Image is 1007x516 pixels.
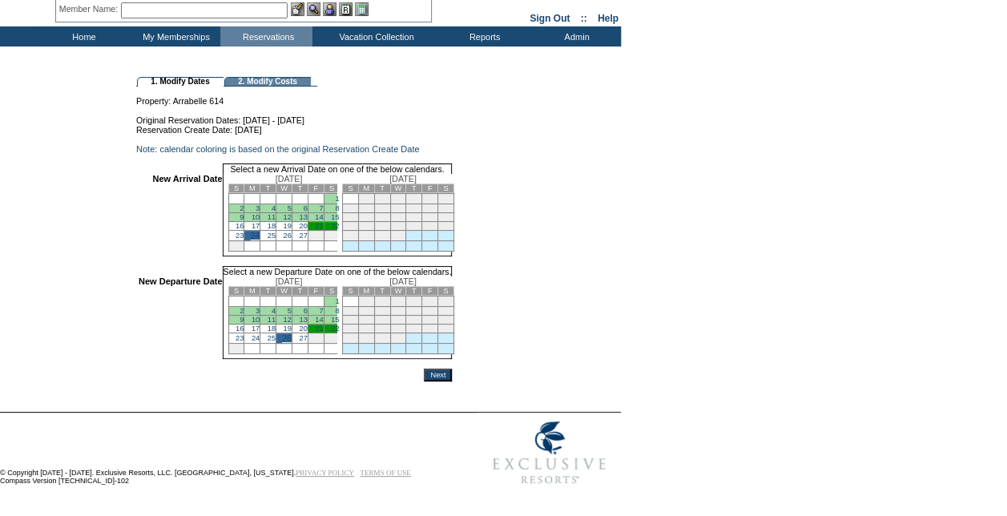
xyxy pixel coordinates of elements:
[276,276,303,286] span: [DATE]
[139,174,223,256] td: New Arrival Date
[530,13,570,24] a: Sign Out
[438,287,454,296] td: S
[252,222,260,230] a: 17
[223,163,453,174] td: Select a new Arrival Date on one of the below calendars.
[422,222,438,231] td: 26
[422,213,438,222] td: 19
[292,287,308,296] td: T
[240,316,244,324] a: 9
[358,325,374,333] td: 22
[342,222,358,231] td: 21
[252,334,260,342] a: 24
[374,204,390,213] td: 9
[136,125,452,135] td: Reservation Create Date: [DATE]
[288,307,292,315] a: 5
[272,307,276,315] a: 4
[224,77,311,87] td: 2. Modify Costs
[422,194,438,204] td: 5
[299,232,307,240] a: 27
[358,204,374,213] td: 8
[422,184,438,193] td: F
[438,222,454,231] td: 27
[390,213,406,222] td: 17
[335,307,339,315] a: 8
[358,316,374,325] td: 15
[406,194,422,204] td: 4
[438,307,454,316] td: 13
[324,184,340,193] td: S
[319,307,323,315] a: 7
[358,287,374,296] td: M
[477,413,621,493] img: Exclusive Resorts
[406,287,422,296] td: T
[128,26,220,46] td: My Memberships
[299,334,307,342] a: 27
[268,316,276,324] a: 11
[406,204,422,213] td: 11
[335,195,339,203] a: 1
[256,204,260,212] a: 3
[268,334,276,342] a: 25
[284,213,292,221] a: 12
[331,222,339,230] a: 22
[296,469,354,477] a: PRIVACY POLICY
[422,307,438,316] td: 12
[323,2,336,16] img: Impersonate
[228,287,244,296] td: S
[374,316,390,325] td: 16
[240,213,244,221] a: 9
[390,333,406,344] td: 31
[260,287,276,296] td: T
[236,325,244,333] a: 16
[422,287,438,296] td: F
[36,26,128,46] td: Home
[331,325,339,333] a: 22
[438,296,454,307] td: 6
[223,266,453,276] td: Select a new Departure Date on one of the below calendars.
[374,213,390,222] td: 16
[220,26,312,46] td: Reservations
[244,287,260,296] td: M
[291,2,304,16] img: b_edit.gif
[59,2,121,16] div: Member Name:
[308,184,324,193] td: F
[315,325,323,333] a: 21
[324,333,340,344] td: 29
[236,232,244,240] a: 23
[308,333,324,344] td: 28
[581,13,587,24] span: ::
[374,287,390,296] td: T
[438,325,454,333] td: 27
[308,287,324,296] td: F
[284,325,292,333] a: 19
[252,316,260,324] a: 10
[324,287,340,296] td: S
[331,316,339,324] a: 15
[390,287,406,296] td: W
[438,194,454,204] td: 6
[422,316,438,325] td: 19
[268,222,276,230] a: 18
[139,276,223,359] td: New Departure Date
[406,213,422,222] td: 18
[390,184,406,193] td: W
[342,307,358,316] td: 7
[390,316,406,325] td: 17
[137,77,224,87] td: 1. Modify Dates
[252,325,260,333] a: 17
[389,174,417,183] span: [DATE]
[358,194,374,204] td: 1
[268,232,276,240] a: 25
[228,241,244,252] td: 30
[358,222,374,231] td: 22
[406,325,422,333] td: 25
[136,144,452,154] td: Note: calendar coloring is based on the original Reservation Create Date
[422,325,438,333] td: 26
[358,296,374,307] td: 1
[240,204,244,212] a: 2
[437,26,529,46] td: Reports
[342,287,358,296] td: S
[252,213,260,221] a: 10
[304,204,308,212] a: 6
[268,325,276,333] a: 18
